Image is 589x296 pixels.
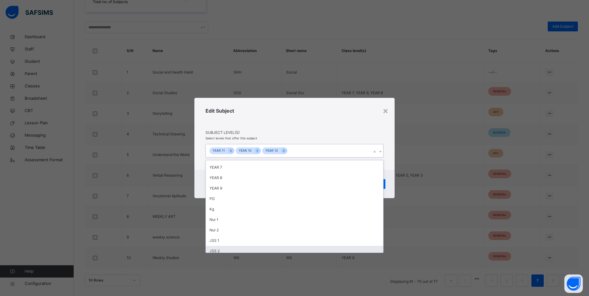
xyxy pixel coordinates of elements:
[206,194,383,204] div: PG
[206,235,383,246] div: JSS 1
[205,108,234,114] span: Edit Subject
[206,246,383,256] div: JSS 2
[206,214,383,225] div: Nur 1
[206,225,383,235] div: Nur 2
[383,104,388,117] div: ×
[262,147,281,154] div: YEAR 12
[205,130,384,135] span: Subject Level(s)
[206,162,383,173] div: YEAR 7
[564,274,583,293] button: Open asap
[206,183,383,194] div: YEAR 9
[205,136,257,140] span: Select levels that offer this subject
[206,173,383,183] div: YEAR 8
[236,147,254,154] div: YEAR 10
[209,147,228,154] div: YEAR 11
[206,204,383,214] div: Kg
